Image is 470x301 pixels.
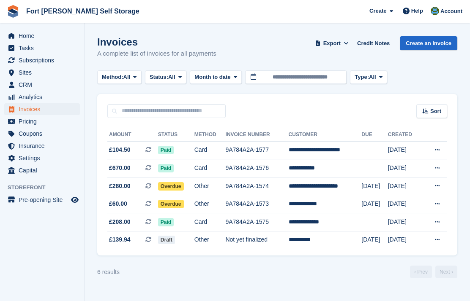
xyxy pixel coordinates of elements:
td: [DATE] [361,177,388,195]
span: All [123,73,131,81]
button: Month to date [190,70,242,84]
span: Capital [19,164,69,176]
span: Insurance [19,140,69,152]
button: Status: All [145,70,186,84]
a: menu [4,128,80,140]
span: All [168,73,175,81]
td: 9A784A2A-1574 [225,177,288,195]
a: menu [4,152,80,164]
span: Create [369,7,386,15]
span: Method: [102,73,123,81]
a: menu [4,67,80,78]
button: Type: All [350,70,387,84]
th: Created [388,128,422,142]
span: Sort [430,107,441,116]
span: Help [411,7,423,15]
td: Card [194,159,226,177]
h1: Invoices [97,36,216,48]
td: Card [194,141,226,159]
span: Pre-opening Site [19,194,69,206]
td: Other [194,177,226,195]
span: Overdue [158,182,184,191]
span: Overdue [158,200,184,208]
span: CRM [19,79,69,91]
span: Paid [158,218,174,226]
td: [DATE] [361,195,388,213]
span: Storefront [8,183,84,192]
span: Export [323,39,341,48]
a: menu [4,42,80,54]
span: Settings [19,152,69,164]
td: [DATE] [388,141,422,159]
a: Preview store [70,195,80,205]
td: [DATE] [361,231,388,249]
div: 6 results [97,268,120,277]
p: A complete list of invoices for all payments [97,49,216,59]
td: [DATE] [388,177,422,195]
span: Type: [355,73,369,81]
img: stora-icon-8386f47178a22dfd0bd8f6a31ec36ba5ce8667c1dd55bd0f319d3a0aa187defe.svg [7,5,19,18]
th: Amount [107,128,158,142]
a: Next [435,266,457,278]
span: Status: [150,73,168,81]
th: Due [361,128,388,142]
nav: Page [408,266,459,278]
a: menu [4,103,80,115]
span: Draft [158,236,175,244]
td: 9A784A2A-1573 [225,195,288,213]
th: Invoice Number [225,128,288,142]
td: 9A784A2A-1576 [225,159,288,177]
a: menu [4,116,80,127]
span: Coupons [19,128,69,140]
td: [DATE] [388,213,422,231]
th: Customer [289,128,362,142]
a: menu [4,140,80,152]
td: Other [194,195,226,213]
button: Export [313,36,350,50]
span: Month to date [194,73,230,81]
span: Home [19,30,69,42]
span: Subscriptions [19,54,69,66]
span: Paid [158,164,174,172]
span: £139.94 [109,235,131,244]
span: £670.00 [109,164,131,172]
a: menu [4,30,80,42]
td: Card [194,213,226,231]
a: Credit Notes [354,36,393,50]
span: Tasks [19,42,69,54]
a: menu [4,164,80,176]
th: Status [158,128,194,142]
span: Pricing [19,116,69,127]
td: [DATE] [388,195,422,213]
a: Create an Invoice [400,36,457,50]
span: £208.00 [109,218,131,226]
span: Analytics [19,91,69,103]
td: 9A784A2A-1575 [225,213,288,231]
span: Account [440,7,462,16]
a: Previous [410,266,432,278]
span: £280.00 [109,182,131,191]
span: Paid [158,146,174,154]
span: Sites [19,67,69,78]
a: menu [4,194,80,206]
a: menu [4,54,80,66]
a: menu [4,79,80,91]
td: 9A784A2A-1577 [225,141,288,159]
span: All [369,73,376,81]
span: £60.00 [109,199,127,208]
span: Invoices [19,103,69,115]
img: Alex [431,7,439,15]
td: [DATE] [388,159,422,177]
a: Fort [PERSON_NAME] Self Storage [23,4,143,18]
td: [DATE] [388,231,422,249]
th: Method [194,128,226,142]
a: menu [4,91,80,103]
span: £104.50 [109,145,131,154]
button: Method: All [97,70,142,84]
td: Other [194,231,226,249]
td: Not yet finalized [225,231,288,249]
